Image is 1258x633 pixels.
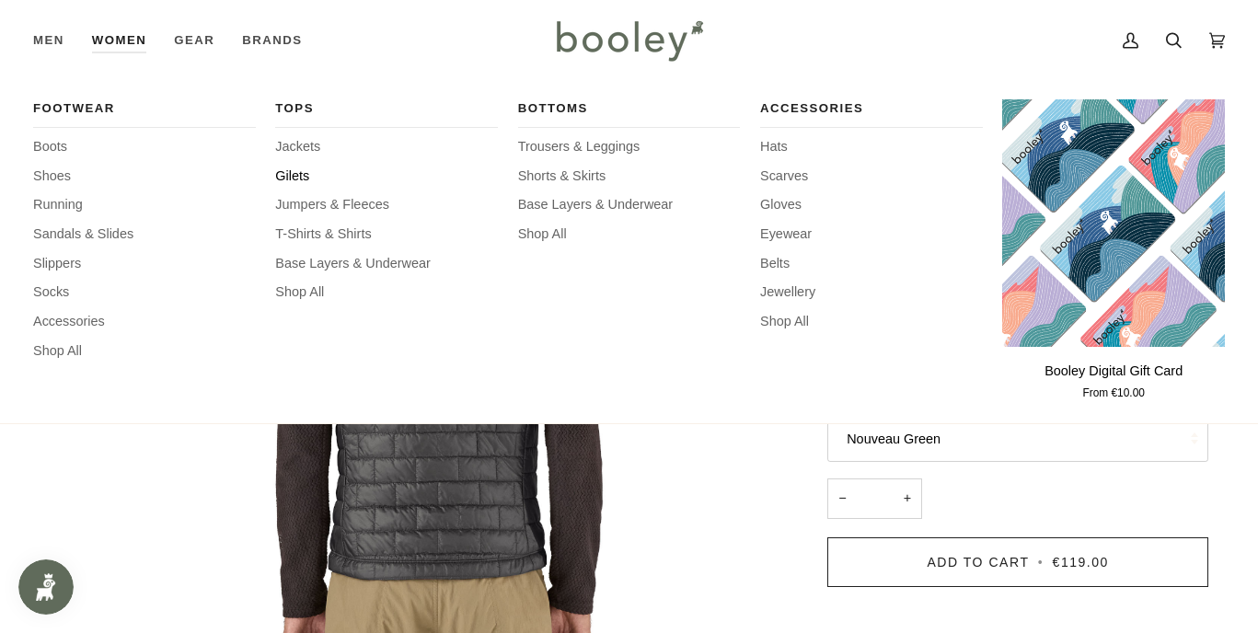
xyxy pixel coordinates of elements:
[760,282,983,303] a: Jewellery
[893,478,922,520] button: +
[760,254,983,274] a: Belts
[33,31,64,50] span: Men
[518,99,741,128] a: Bottoms
[174,31,214,50] span: Gear
[33,282,256,303] a: Socks
[33,341,256,362] a: Shop All
[1082,386,1144,402] span: From €10.00
[760,99,983,118] span: Accessories
[760,195,983,215] a: Gloves
[760,167,983,187] a: Scarves
[275,167,498,187] a: Gilets
[33,195,256,215] a: Running
[33,254,256,274] a: Slippers
[1044,362,1183,382] p: Booley Digital Gift Card
[827,417,1208,462] button: Nouveau Green
[275,99,498,118] span: Tops
[518,224,741,245] a: Shop All
[1002,99,1225,347] product-grid-item-variant: €10.00
[927,555,1029,570] span: Add to Cart
[18,559,74,615] iframe: Button to open loyalty program pop-up
[1034,555,1047,570] span: •
[1002,99,1225,347] a: Booley Digital Gift Card
[275,137,498,157] a: Jackets
[760,137,983,157] a: Hats
[518,99,741,118] span: Bottoms
[760,99,983,128] a: Accessories
[827,478,922,520] input: Quantity
[827,537,1208,587] button: Add to Cart • €119.00
[518,195,741,215] a: Base Layers & Underwear
[827,478,857,520] button: −
[33,99,256,118] span: Footwear
[33,312,256,332] a: Accessories
[33,99,256,128] a: Footwear
[760,224,983,245] a: Eyewear
[275,195,498,215] a: Jumpers & Fleeces
[33,167,256,187] a: Shoes
[1053,555,1109,570] span: €119.00
[1002,354,1225,403] a: Booley Digital Gift Card
[275,254,498,274] a: Base Layers & Underwear
[275,282,498,303] a: Shop All
[760,312,983,332] a: Shop All
[33,224,256,245] a: Sandals & Slides
[275,99,498,128] a: Tops
[275,224,498,245] a: T-Shirts & Shirts
[242,31,302,50] span: Brands
[518,137,741,157] a: Trousers & Leggings
[548,14,710,67] img: Booley
[33,137,256,157] a: Boots
[1002,99,1225,402] product-grid-item: Booley Digital Gift Card
[518,167,741,187] a: Shorts & Skirts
